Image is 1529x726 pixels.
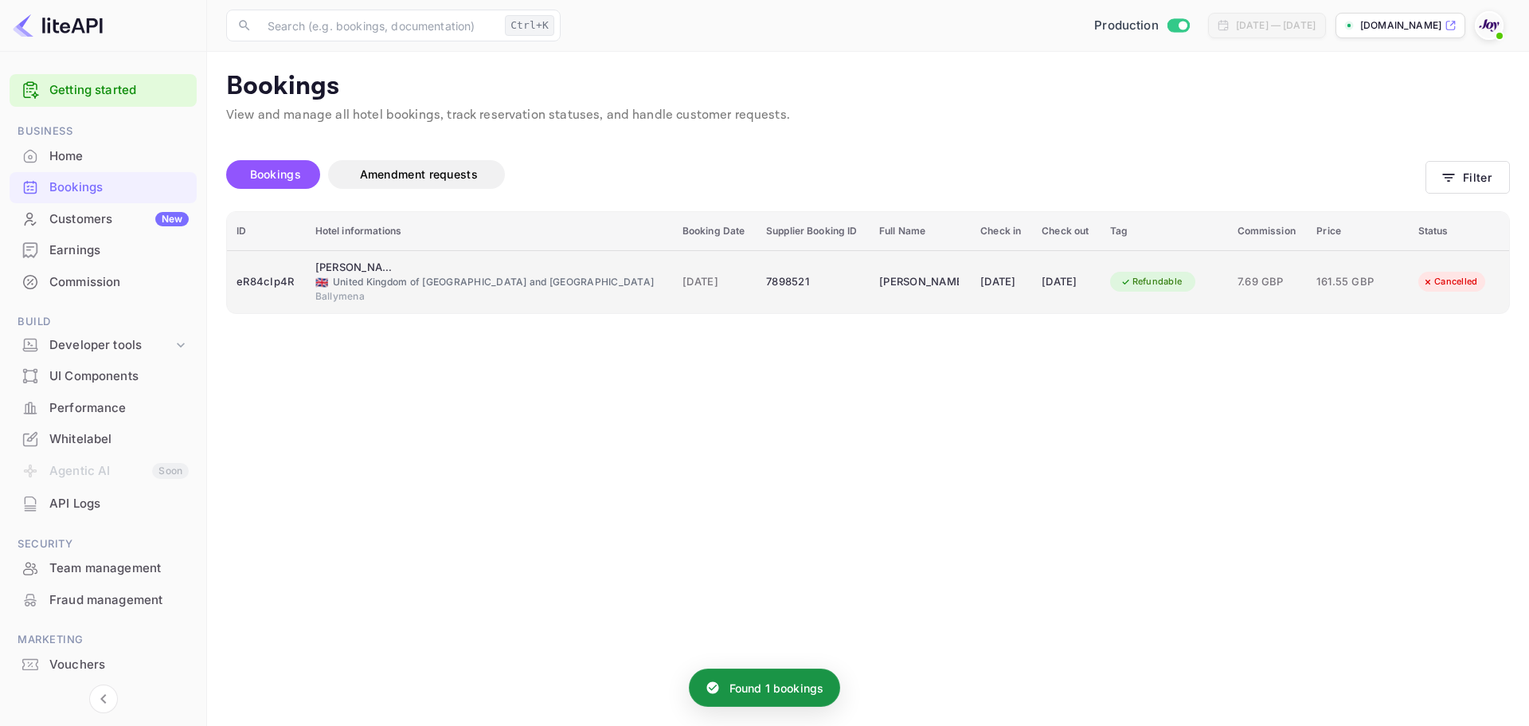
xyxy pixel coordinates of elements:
[1032,212,1100,251] th: Check out
[49,399,189,418] div: Performance
[226,106,1510,125] p: View and manage all hotel bookings, track reservation statuses, and handle customer requests.
[1476,13,1502,38] img: With Joy
[13,13,103,38] img: LiteAPI logo
[1228,212,1308,251] th: Commission
[1236,18,1316,33] div: [DATE] — [DATE]
[237,269,296,295] div: eR84cIp4R
[10,313,197,331] span: Build
[10,553,197,584] div: Team management
[10,649,197,679] a: Vouchers
[673,212,757,251] th: Booking Date
[10,393,197,422] a: Performance
[10,267,197,296] a: Commission
[226,160,1425,189] div: account-settings tabs
[1425,161,1510,194] button: Filter
[10,553,197,583] a: Team management
[870,212,971,251] th: Full Name
[10,172,197,202] a: Bookings
[1409,212,1509,251] th: Status
[10,585,197,614] a: Fraud management
[250,167,301,181] span: Bookings
[258,10,499,41] input: Search (e.g. bookings, documentation)
[729,680,823,697] p: Found 1 bookings
[10,123,197,140] span: Business
[10,172,197,203] div: Bookings
[10,585,197,616] div: Fraud management
[315,289,663,304] div: Ballymena
[10,536,197,553] span: Security
[980,269,1023,295] div: [DATE]
[1316,273,1396,291] span: 161.55 GBP
[10,393,197,424] div: Performance
[49,559,189,578] div: Team management
[682,273,747,291] span: [DATE]
[227,212,1509,313] table: booking table
[10,141,197,172] div: Home
[10,332,197,359] div: Developer tools
[10,204,197,233] a: CustomersNew
[1307,212,1408,251] th: Price
[155,212,189,226] div: New
[89,685,118,713] button: Collapse navigation
[1238,273,1298,291] span: 7.69 GBP
[1360,18,1441,33] p: [DOMAIN_NAME]
[315,275,663,289] div: United Kingdom of [GEOGRAPHIC_DATA] and [GEOGRAPHIC_DATA]
[1110,272,1193,292] div: Refundable
[360,167,478,181] span: Amendment requests
[49,367,189,386] div: UI Components
[10,361,197,392] div: UI Components
[49,495,189,513] div: API Logs
[315,260,395,276] div: Adair Arms Hotel
[227,212,306,251] th: ID
[10,235,197,265] a: Earnings
[10,74,197,107] div: Getting started
[10,235,197,266] div: Earnings
[1042,269,1090,295] div: [DATE]
[49,656,189,674] div: Vouchers
[1088,17,1195,35] div: Switch to Sandbox mode
[10,141,197,171] a: Home
[49,241,189,260] div: Earnings
[10,424,197,453] a: Whitelabel
[879,269,959,295] div: Lauren Rice
[49,179,189,197] div: Bookings
[49,147,189,166] div: Home
[49,430,189,449] div: Whitelabel
[226,71,1510,103] p: Bookings
[10,361,197,390] a: UI Components
[49,273,189,292] div: Commission
[10,267,197,298] div: Commission
[10,489,197,520] div: API Logs
[757,212,870,251] th: Supplier Booking ID
[10,649,197,681] div: Vouchers
[49,81,189,100] a: Getting started
[1094,17,1159,35] span: Production
[49,210,189,229] div: Customers
[971,212,1032,251] th: Check in
[49,591,189,610] div: Fraud management
[49,336,173,355] div: Developer tools
[10,424,197,455] div: Whitelabel
[505,15,554,36] div: Ctrl+K
[10,204,197,235] div: CustomersNew
[306,212,673,251] th: Hotel informations
[1412,272,1488,292] div: Cancelled
[1101,212,1228,251] th: Tag
[10,631,197,649] span: Marketing
[10,489,197,518] a: API Logs
[315,277,328,288] span: United Kingdom of Great Britain and Northern Ireland
[766,269,860,295] div: 7898521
